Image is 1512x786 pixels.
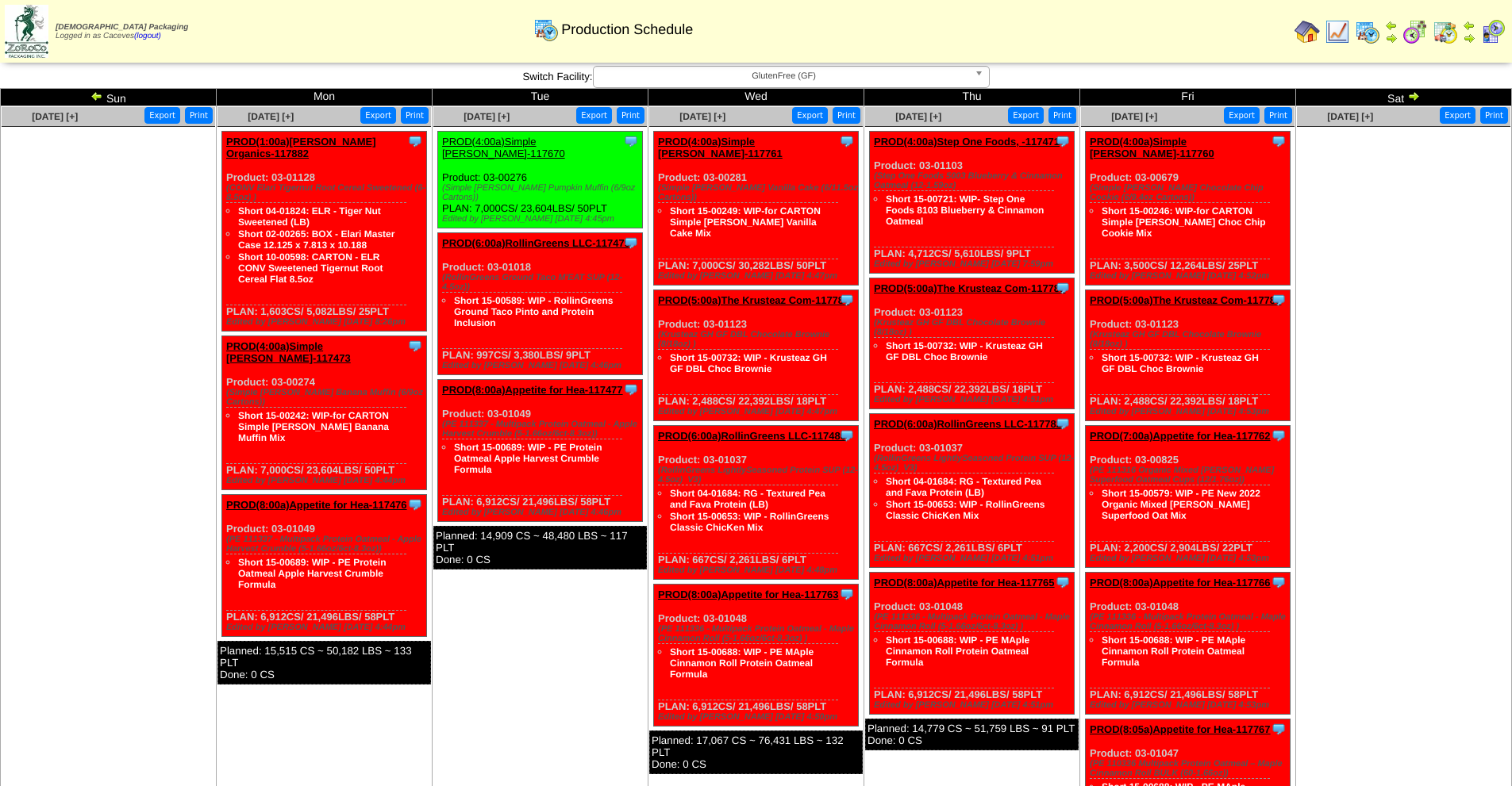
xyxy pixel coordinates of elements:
div: (Krusteaz GH GF DBL Chocolate Brownie (8/18oz) ) [1090,330,1290,349]
a: PROD(5:00a)The Krusteaz Com-117785 [874,282,1065,294]
img: Tooltip [1271,133,1287,149]
div: (RollinGreens LightlySeasoned Protein SUP (12-4.5oz) V3) [874,454,1074,473]
a: Short 15-00732: WIP - Krusteaz GH GF DBL Choc Brownie [886,340,1043,362]
a: Short 15-00689: WIP - PE Protein Oatmeal Apple Harvest Crumble Formula [238,557,387,590]
a: Short 15-00653: WIP - RollinGreens Classic ChicKen Mix [670,511,829,533]
img: arrowright.gif [1385,32,1398,44]
button: Export [144,107,180,124]
img: Tooltip [839,133,855,149]
button: Print [617,107,644,124]
a: PROD(8:00a)Appetite for Hea-117765 [874,577,1055,589]
div: (RollinGreens Ground Taco M'EAT SUP (12-4.5oz)) [442,273,642,292]
td: Mon [217,89,433,106]
a: Short 15-00589: WIP - RollinGreens Ground Taco Pinto and Protein Inclusion [454,295,614,328]
a: PROD(6:00a)RollinGreens LLC-117479 [442,237,630,249]
div: Planned: 14,909 CS ~ 48,480 LBS ~ 117 PLT Done: 0 CS [433,526,647,569]
a: PROD(6:00a)RollinGreens LLC-117782 [874,418,1062,430]
img: Tooltip [1055,416,1071,431]
button: Print [401,107,429,124]
button: Export [1224,107,1260,124]
button: Export [576,107,612,124]
div: (Simple [PERSON_NAME] Chocolate Chip Cookie (6/9.4oz Cartons)) [1090,183,1290,202]
img: Tooltip [1055,280,1071,296]
a: [DATE] [+] [679,111,725,122]
div: (Simple [PERSON_NAME] Vanilla Cake (6/11.5oz Cartons)) [658,183,858,202]
img: zoroco-logo-small.webp [5,5,48,58]
td: Wed [648,89,864,106]
span: [DATE] [+] [1327,111,1373,122]
div: (Simple [PERSON_NAME] Pumpkin Muffin (6/9oz Cartons)) [442,183,642,202]
div: Edited by [PERSON_NAME] [DATE] 4:53pm [1090,407,1290,416]
img: Tooltip [407,133,423,149]
div: Product: 03-01037 PLAN: 667CS / 2,261LBS / 6PLT [654,426,859,580]
a: [DATE] [+] [464,111,510,122]
div: Product: 03-01103 PLAN: 4,712CS / 5,610LBS / 9PLT [870,132,1075,274]
div: Product: 03-00274 PLAN: 7,000CS / 23,604LBS / 50PLT [222,336,427,490]
img: Tooltip [1055,133,1071,149]
div: Edited by [PERSON_NAME] [DATE] 4:44pm [226,623,426,632]
span: Production Schedule [561,21,693,38]
a: Short 15-00689: WIP - PE Protein Oatmeal Apple Harvest Crumble Formula [454,442,602,475]
div: Edited by [PERSON_NAME] [DATE] 4:47pm [658,407,858,416]
img: calendarprod.gif [533,17,559,42]
a: Short 04-01684: RG - Textured Pea and Fava Protein (LB) [886,476,1041,498]
div: Edited by [PERSON_NAME] [DATE] 4:45pm [442,214,642,224]
div: Edited by [PERSON_NAME] [DATE] 8:26pm [226,317,426,327]
div: Product: 03-00679 PLAN: 3,500CS / 12,264LBS / 25PLT [1086,132,1291,286]
a: Short 02-00265: BOX - Elari Master Case 12.125 x 7.813 x 10.188 [238,228,394,251]
a: PROD(8:00a)Appetite for Hea-117766 [1090,577,1271,589]
a: PROD(8:00a)Appetite for Hea-117477 [442,384,623,396]
img: Tooltip [1055,574,1071,590]
div: Edited by [PERSON_NAME] [DATE] 4:46pm [442,508,642,517]
div: (PE 110336 Multipack Protein Oatmeal – Maple Cinnamon Roll BULK (60-1.66oz)) [1090,759,1290,778]
a: (logout) [134,32,161,40]
img: arrowright.gif [1407,90,1420,102]
span: GlutenFree (GF) [600,67,968,86]
img: Tooltip [839,292,855,308]
button: Print [833,107,860,124]
a: Short 15-00688: WIP - PE MAple Cinnamon Roll Protein Oatmeal Formula [886,635,1029,668]
button: Export [792,107,828,124]
img: calendarinout.gif [1433,19,1458,44]
div: Product: 03-01049 PLAN: 6,912CS / 21,496LBS / 58PLT [438,380,643,522]
div: Product: 03-00281 PLAN: 7,000CS / 30,282LBS / 50PLT [654,132,859,286]
div: Product: 03-01049 PLAN: 6,912CS / 21,496LBS / 58PLT [222,495,427,637]
span: [DATE] [+] [32,111,78,122]
div: Edited by [PERSON_NAME] [DATE] 4:44pm [226,476,426,485]
span: Logged in as Caceves [56,23,188,40]
img: Tooltip [623,133,639,149]
td: Sat [1296,89,1512,106]
div: Edited by [PERSON_NAME] [DATE] 4:51pm [874,395,1074,405]
div: Product: 03-01123 PLAN: 2,488CS / 22,392LBS / 18PLT [1086,290,1291,421]
div: Product: 03-01123 PLAN: 2,488CS / 22,392LBS / 18PLT [654,290,859,421]
button: Print [185,107,213,124]
div: Edited by [PERSON_NAME] [DATE] 4:51pm [874,554,1074,563]
img: Tooltip [623,235,639,251]
img: arrowleft.gif [1463,19,1475,32]
img: Tooltip [839,586,855,602]
div: (PE 111336 - Multipack Protein Oatmeal - Maple Cinnamon Roll (5-1.66oz/6ct-8.3oz) ) [874,612,1074,631]
button: Print [1048,107,1076,124]
a: Short 15-00688: WIP - PE MAple Cinnamon Roll Protein Oatmeal Formula [670,646,814,680]
a: Short 15-00242: WIP-for CARTON Simple [PERSON_NAME] Banana Muffin Mix [238,410,389,443]
img: Tooltip [1271,721,1287,737]
button: Export [360,107,396,124]
span: [DEMOGRAPHIC_DATA] Packaging [56,23,188,32]
button: Export [1440,107,1475,124]
img: calendarcustomer.gif [1480,19,1506,44]
div: Product: 03-01048 PLAN: 6,912CS / 21,496LBS / 58PLT [870,573,1075,715]
div: Planned: 15,515 CS ~ 50,182 LBS ~ 133 PLT Done: 0 CS [217,641,431,684]
div: Product: 03-01048 PLAN: 6,912CS / 21,496LBS / 58PLT [1086,573,1291,715]
div: (RollinGreens LightlySeasoned Protein SUP (12-4.5oz) V3) [658,466,858,485]
a: PROD(5:00a)The Krusteaz Com-117786 [1090,294,1281,306]
a: PROD(4:00a)Simple [PERSON_NAME]-117473 [226,340,351,364]
div: Edited by [PERSON_NAME] [DATE] 4:46pm [442,361,642,370]
img: Tooltip [1271,574,1287,590]
img: calendarblend.gif [1402,19,1428,44]
div: (Krusteaz GH GF DBL Chocolate Brownie (8/18oz) ) [658,330,858,349]
div: Product: 03-01123 PLAN: 2,488CS / 22,392LBS / 18PLT [870,278,1075,409]
span: [DATE] [+] [1111,111,1157,122]
a: Short 15-00688: WIP - PE MAple Cinnamon Roll Protein Oatmeal Formula [1102,635,1245,668]
img: line_graph.gif [1325,19,1350,44]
